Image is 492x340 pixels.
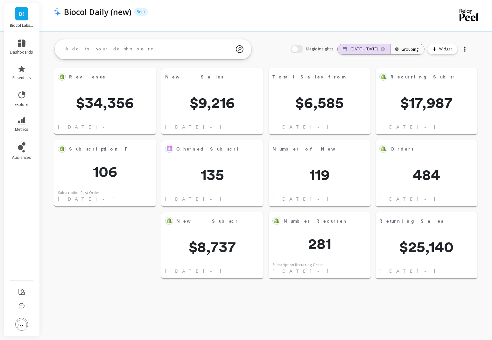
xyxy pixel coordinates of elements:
button: Widget [427,44,458,55]
img: magic search icon [236,41,243,58]
span: [DATE] - [DATE] [379,124,474,130]
span: $34,356 [54,95,156,110]
span: New Subscriptions Sales [176,218,292,225]
span: [DATE] - [DATE] [272,268,367,274]
span: explore [15,102,29,107]
span: Number Recurrent Subscription Orders [284,218,434,225]
p: Biocol Daily (new) [64,6,132,17]
span: Number of New Orders [272,144,347,153]
span: Subscription First Order [69,144,132,153]
img: profile picture [15,318,28,331]
span: [DATE] - [DATE] [165,196,260,202]
span: $25,140 [376,239,478,255]
span: Returning Sales [379,218,443,225]
span: $9,216 [161,95,264,110]
p: [DATE] - [DATE] [350,47,378,52]
span: Recurring Subscription Sales [390,72,453,81]
span: Revenue [69,74,106,80]
span: $6,585 [269,95,371,110]
span: [DATE] - [DATE] [165,268,260,274]
div: Subscription First Order [58,190,99,196]
span: Churned Subscriptions [176,144,239,153]
span: 484 [376,167,478,182]
span: New Sales [165,72,239,81]
span: New Sales [165,74,223,80]
span: Number Recurrent Subscription Orders [284,217,347,225]
span: 281 [269,236,371,251]
span: metrics [15,127,28,132]
span: [DATE] - [DATE] [272,196,367,202]
span: Subscription First Order [69,146,170,152]
img: header icon [53,7,61,16]
span: dashboards [10,50,33,55]
span: Revenue [69,72,132,81]
p: Beta [134,8,148,16]
span: Churned Subscriptions [176,146,263,152]
span: $17,987 [376,95,478,110]
span: [DATE] - [DATE] [379,268,474,274]
span: Orders [390,144,453,153]
span: Number of New Orders [272,146,380,152]
span: Total Sales from First Subscription Orders [272,72,347,81]
span: essentials [12,75,31,80]
span: [DATE] - [DATE] [165,124,260,130]
span: Orders [390,146,414,152]
span: audiences [12,155,31,160]
span: [DATE] - [DATE] [58,124,152,130]
span: New Subscriptions Sales [176,217,239,225]
span: $8,737 [161,239,264,255]
span: [DATE] - [DATE] [58,196,152,202]
span: B( [19,10,24,18]
div: Subscription Recurring Order [272,262,323,268]
span: 106 [54,164,156,179]
div: Grouping [397,46,418,52]
span: 135 [161,167,264,182]
span: [DATE] - [DATE] [379,196,474,202]
span: Returning Sales [379,217,453,225]
span: 119 [269,167,371,182]
span: Magic Insights [306,46,335,52]
span: [DATE] - [DATE] [272,124,367,130]
p: Biocol Labs (US) [10,23,33,28]
span: Total Sales from First Subscription Orders [272,74,454,80]
span: Widget [439,46,454,52]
